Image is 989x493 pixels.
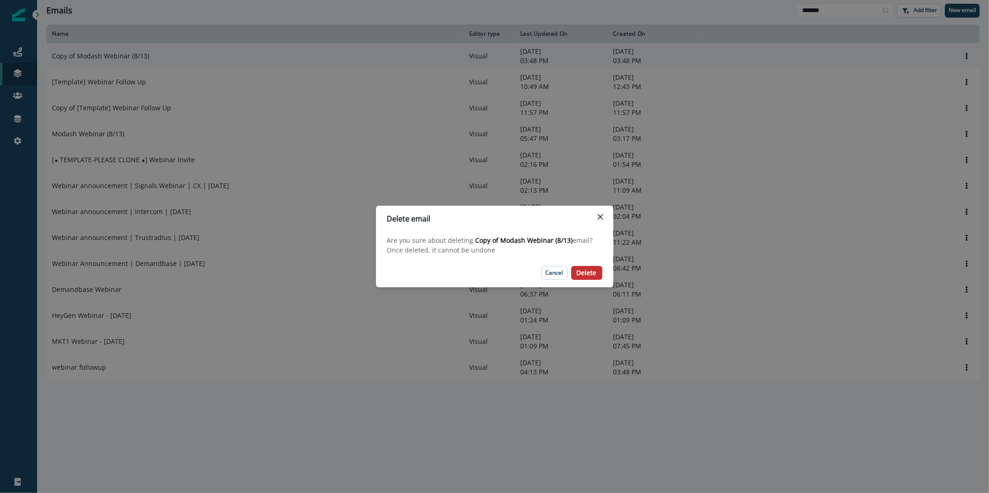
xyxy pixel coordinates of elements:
[387,213,431,224] p: Delete email
[542,266,568,280] button: Cancel
[571,266,602,280] button: Delete
[577,269,597,277] p: Delete
[476,236,573,245] span: Copy of Modash Webinar (8/13)
[546,270,563,276] p: Cancel
[387,235,602,255] p: Are you sure about deleting email ? Once deleted, it cannot be undone
[593,209,608,224] button: Close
